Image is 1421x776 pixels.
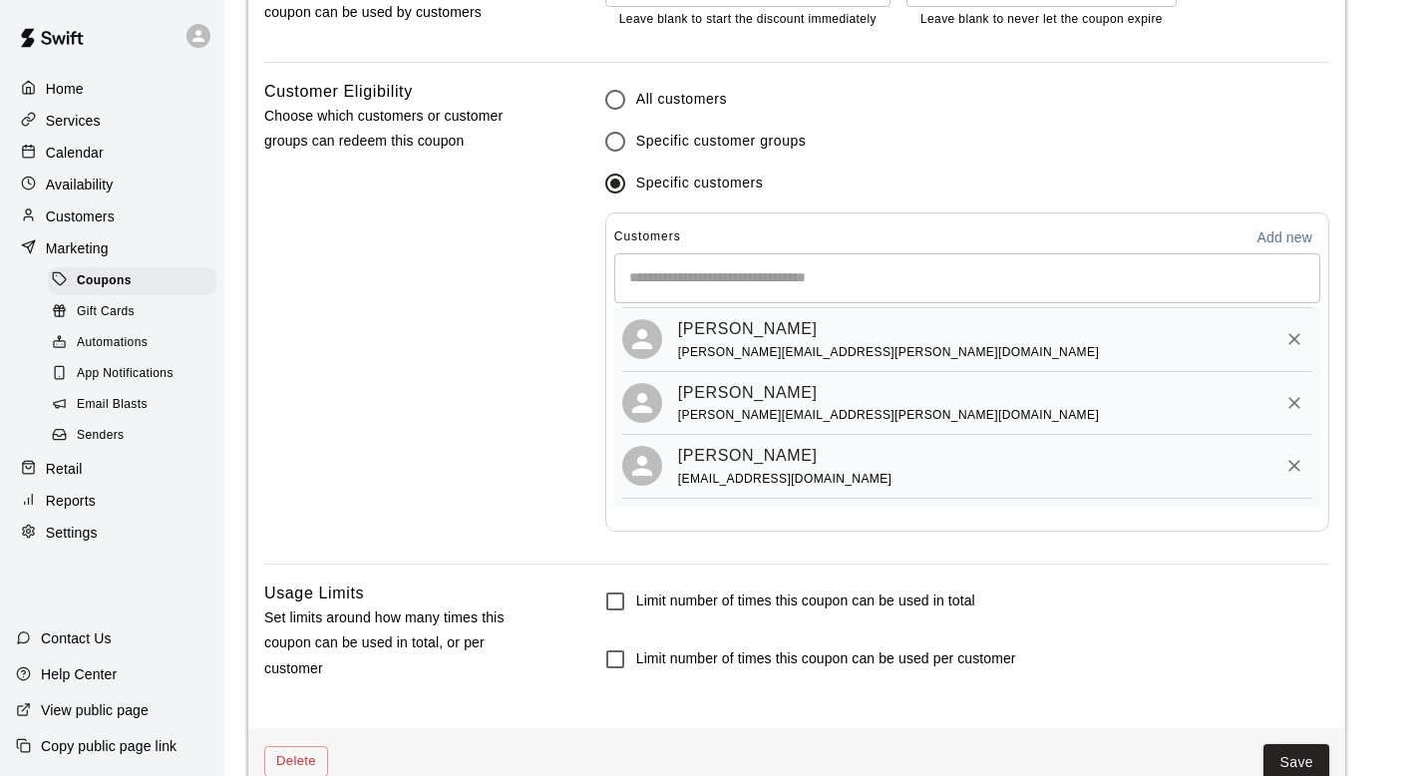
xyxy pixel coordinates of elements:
div: Sean Colangelo [622,383,662,423]
span: [EMAIL_ADDRESS][DOMAIN_NAME] [678,472,892,486]
span: Specific customer groups [636,131,807,152]
button: Remove [1276,385,1312,421]
div: Gift Cards [48,298,216,326]
h6: Limit number of times this coupon can be used per customer [636,648,1016,670]
span: App Notifications [77,364,174,384]
span: Customers [614,221,681,253]
p: Services [46,111,101,131]
p: Choose which customers or customer groups can redeem this coupon [264,104,541,154]
span: Senders [77,426,125,446]
p: Home [46,79,84,99]
p: Marketing [46,238,109,258]
p: Retail [46,459,83,479]
span: Coupons [77,271,132,291]
div: Yong Liou [622,446,662,486]
span: [PERSON_NAME][EMAIL_ADDRESS][PERSON_NAME][DOMAIN_NAME] [678,408,1099,422]
span: All customers [636,89,727,110]
span: Automations [77,333,148,353]
a: Availability [16,170,208,199]
p: Help Center [41,664,117,684]
p: Calendar [46,143,104,163]
h6: Usage Limits [264,581,364,606]
p: Customers [46,206,115,226]
a: Customers [16,201,208,231]
a: Marketing [16,233,208,263]
p: Set limits around how many times this coupon can be used in total, or per customer [264,605,541,681]
a: Automations [48,328,224,359]
span: Specific customers [636,173,764,194]
div: Senders [48,422,216,450]
a: Email Blasts [48,390,224,421]
div: Automations [48,329,216,357]
p: Leave blank to start the discount immediately [619,10,877,30]
h6: Limit number of times this coupon can be used in total [636,590,975,612]
a: Calendar [16,138,208,168]
span: Gift Cards [77,302,135,322]
div: Sean Colangelo [622,319,662,359]
a: App Notifications [48,359,224,390]
p: Add new [1256,227,1312,247]
a: [PERSON_NAME] [678,380,818,406]
div: Coupons [48,267,216,295]
h6: Customer Eligibility [264,79,413,105]
a: Retail [16,454,208,484]
span: [PERSON_NAME][EMAIL_ADDRESS][PERSON_NAME][DOMAIN_NAME] [678,345,1099,359]
a: [PERSON_NAME] [678,316,818,342]
a: Senders [48,421,224,452]
span: Email Blasts [77,395,148,415]
p: Availability [46,175,114,194]
button: Remove [1276,321,1312,357]
a: Reports [16,486,208,516]
p: Settings [46,523,98,543]
button: Remove [1276,448,1312,484]
a: [PERSON_NAME] [678,443,818,469]
p: View public page [41,700,149,720]
a: Coupons [48,265,224,296]
p: Leave blank to never let the coupon expire [920,10,1163,30]
p: Contact Us [41,628,112,648]
p: Reports [46,491,96,511]
a: Home [16,74,208,104]
a: Settings [16,518,208,548]
p: Copy public page link [41,736,177,756]
a: Services [16,106,208,136]
a: Gift Cards [48,296,224,327]
div: App Notifications [48,360,216,388]
div: Start typing to search customers... [614,253,1320,303]
button: Add new [1248,221,1320,253]
div: Email Blasts [48,391,216,419]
